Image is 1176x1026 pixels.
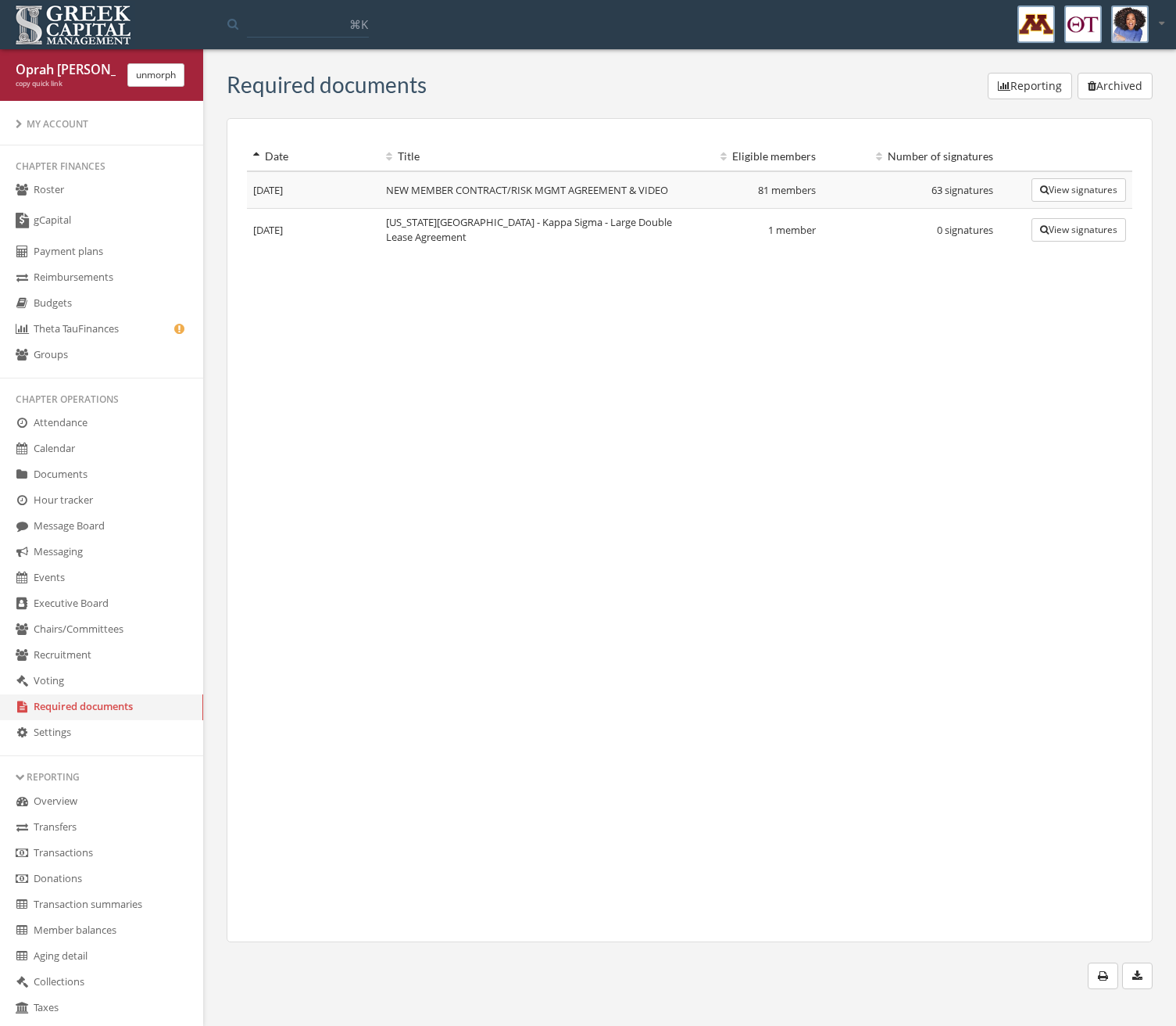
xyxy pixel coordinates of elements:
[247,171,380,209] td: [DATE]
[931,183,993,197] span: 63 signatures
[227,73,427,97] h3: Required documents
[768,223,816,237] span: 1 member
[16,61,116,79] div: Oprah [PERSON_NAME]
[380,171,690,209] td: NEW MEMBER CONTRACT/RISK MGMT AGREEMENT & VIDEO
[16,770,188,784] div: Reporting
[937,223,993,237] span: 0 signatures
[822,142,999,171] th: Number of signatures
[1031,178,1126,202] button: View signatures
[1078,73,1153,99] button: Archived
[758,183,816,197] span: 81 members
[349,16,368,32] span: ⌘K
[690,142,823,171] th: Eligible members
[127,63,184,87] button: unmorph
[247,142,380,171] th: Date
[16,117,188,131] div: My Account
[16,79,116,89] div: copy quick link
[988,73,1072,99] button: Reporting
[247,209,380,251] td: [DATE]
[380,209,690,251] td: [US_STATE][GEOGRAPHIC_DATA] - Kappa Sigma - Large Double Lease Agreement
[380,142,690,171] th: Title
[1031,218,1126,242] button: View signatures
